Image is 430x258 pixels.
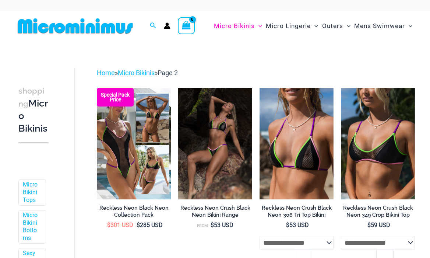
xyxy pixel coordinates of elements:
[118,69,155,77] a: Micro Bikinis
[354,17,405,35] span: Mens Swimwear
[18,86,44,108] span: shopping
[211,222,233,229] bdi: 53 USD
[341,205,415,218] h2: Reckless Neon Crush Black Neon 349 Crop Bikini Top
[23,212,40,242] a: Micro Bikini Bottoms
[286,222,289,229] span: $
[341,88,415,199] img: Reckless Neon Crush Black Neon 349 Crop Top 02
[97,93,134,102] b: Special Pack Price
[211,222,214,229] span: $
[367,222,371,229] span: $
[264,15,320,37] a: Micro LingerieMenu ToggleMenu Toggle
[343,17,350,35] span: Menu Toggle
[107,222,133,229] bdi: 301 USD
[97,69,115,77] a: Home
[197,223,209,228] span: From:
[178,88,252,199] a: Reckless Neon Crush Black Neon 306 Tri Top 296 Cheeky 04Reckless Neon Crush Black Neon 349 Crop T...
[311,17,318,35] span: Menu Toggle
[367,222,390,229] bdi: 59 USD
[158,69,178,77] span: Page 2
[178,88,252,199] img: Reckless Neon Crush Black Neon 306 Tri Top 296 Cheeky 04
[212,15,264,37] a: Micro BikinisMenu ToggleMenu Toggle
[137,222,163,229] bdi: 285 USD
[260,205,334,221] a: Reckless Neon Crush Black Neon 306 Tri Top Bikini
[320,15,352,37] a: OutersMenu ToggleMenu Toggle
[322,17,343,35] span: Outers
[15,18,136,34] img: MM SHOP LOGO FLAT
[255,17,262,35] span: Menu Toggle
[164,22,170,29] a: Account icon link
[150,21,156,31] a: Search icon link
[137,222,140,229] span: $
[23,181,40,204] a: Micro Bikini Tops
[260,88,334,199] img: Reckless Neon Crush Black Neon 306 Tri Top 01
[18,84,49,135] h3: Micro Bikinis
[97,69,178,77] span: » »
[97,88,171,199] img: Collection Pack
[178,17,195,34] a: View Shopping Cart, empty
[97,205,171,218] h2: Reckless Neon Black Neon Collection Pack
[97,205,171,221] a: Reckless Neon Black Neon Collection Pack
[341,205,415,221] a: Reckless Neon Crush Black Neon 349 Crop Bikini Top
[214,17,255,35] span: Micro Bikinis
[107,222,110,229] span: $
[266,17,311,35] span: Micro Lingerie
[211,14,415,38] nav: Site Navigation
[178,205,252,221] a: Reckless Neon Crush Black Neon Bikini Range
[178,205,252,218] h2: Reckless Neon Crush Black Neon Bikini Range
[260,205,334,218] h2: Reckless Neon Crush Black Neon 306 Tri Top Bikini
[260,88,334,199] a: Reckless Neon Crush Black Neon 306 Tri Top 01Reckless Neon Crush Black Neon 306 Tri Top 296 Cheek...
[341,88,415,199] a: Reckless Neon Crush Black Neon 349 Crop Top 02Reckless Neon Crush Black Neon 349 Crop Top 01Reckl...
[286,222,309,229] bdi: 53 USD
[352,15,414,37] a: Mens SwimwearMenu ToggleMenu Toggle
[97,88,171,199] a: Collection Pack Top BTop B
[405,17,412,35] span: Menu Toggle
